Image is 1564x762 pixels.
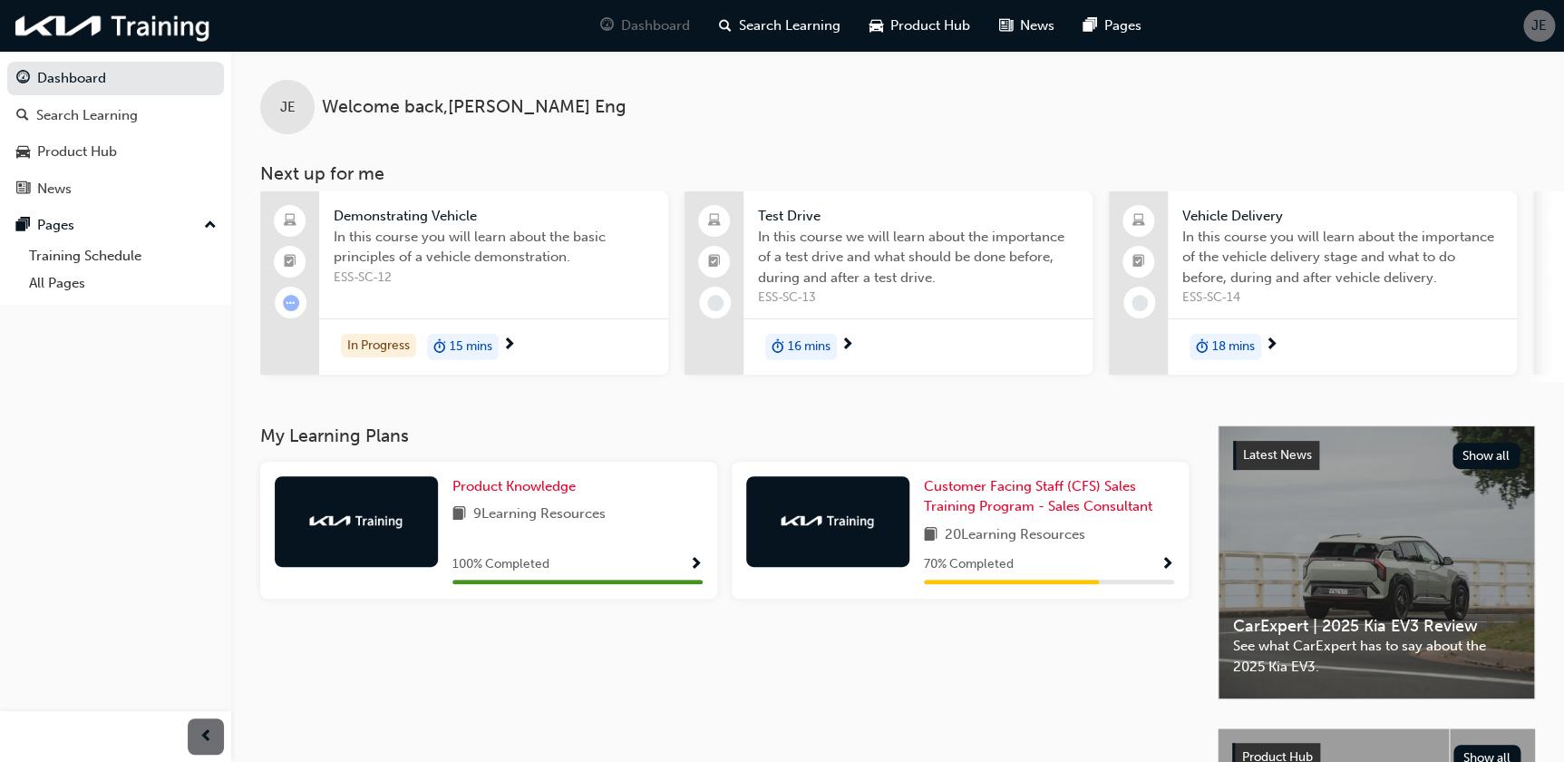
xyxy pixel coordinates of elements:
div: Pages [37,215,74,236]
span: next-icon [502,337,516,354]
a: news-iconNews [985,7,1069,44]
img: kia-training [306,512,406,530]
h3: Next up for me [231,163,1564,184]
a: Product Hub [7,135,224,169]
span: pages-icon [1083,15,1097,37]
h3: My Learning Plans [260,425,1189,446]
span: booktick-icon [1132,250,1145,274]
a: News [7,172,224,206]
div: Product Hub [37,142,117,162]
span: book-icon [452,503,466,526]
div: News [37,179,72,200]
a: Latest NewsShow all [1233,441,1520,470]
div: Search Learning [36,105,138,126]
span: ESS-SC-14 [1182,288,1502,308]
span: search-icon [719,15,732,37]
a: Training Schedule [22,242,224,270]
a: Dashboard [7,62,224,95]
span: Customer Facing Staff (CFS) Sales Training Program - Sales Consultant [924,478,1152,515]
span: search-icon [16,108,29,124]
span: Dashboard [621,15,690,36]
span: car-icon [869,15,883,37]
img: kia-training [778,512,878,530]
span: 18 mins [1212,337,1255,357]
div: In Progress [341,334,416,358]
span: duration-icon [1196,336,1209,359]
span: news-icon [16,181,30,198]
span: next-icon [1265,337,1278,354]
span: 9 Learning Resources [473,503,606,526]
a: search-iconSearch Learning [704,7,855,44]
span: 70 % Completed [924,554,1014,575]
span: book-icon [924,524,937,547]
span: duration-icon [433,336,446,359]
span: Latest News [1243,447,1312,463]
span: In this course you will learn about the basic principles of a vehicle demonstration. [334,227,654,268]
span: Welcome back , [PERSON_NAME] Eng [322,97,627,118]
span: laptop-icon [708,210,721,233]
a: Product Knowledge [452,476,583,497]
span: In this course you will learn about the importance of the vehicle delivery stage and what to do b... [1182,227,1502,288]
button: Pages [7,209,224,242]
span: news-icon [999,15,1013,37]
span: Product Knowledge [452,478,576,494]
span: Test Drive [758,206,1078,227]
button: DashboardSearch LearningProduct HubNews [7,58,224,209]
span: learningRecordVerb_NONE-icon [707,295,724,311]
span: Vehicle Delivery [1182,206,1502,227]
span: ESS-SC-12 [334,268,654,288]
span: laptop-icon [1132,210,1145,233]
span: 15 mins [450,337,492,357]
span: See what CarExpert has to say about the 2025 Kia EV3. [1233,636,1520,677]
span: guage-icon [16,71,30,87]
span: booktick-icon [708,250,721,274]
button: Show Progress [1161,553,1174,576]
img: kia-training [9,7,218,44]
span: booktick-icon [284,250,296,274]
span: News [1020,15,1054,36]
span: laptop-icon [284,210,296,233]
a: Search Learning [7,99,224,132]
span: Demonstrating Vehicle [334,206,654,227]
button: JE [1523,10,1555,42]
span: 100 % Completed [452,554,549,575]
a: pages-iconPages [1069,7,1156,44]
span: CarExpert | 2025 Kia EV3 Review [1233,616,1520,637]
a: car-iconProduct Hub [855,7,985,44]
span: Show Progress [1161,557,1174,573]
span: JE [1531,15,1547,36]
a: Latest NewsShow allCarExpert | 2025 Kia EV3 ReviewSee what CarExpert has to say about the 2025 Ki... [1218,425,1535,699]
span: Search Learning [739,15,840,36]
a: All Pages [22,269,224,298]
span: duration-icon [772,336,784,359]
span: guage-icon [600,15,614,37]
span: next-icon [840,337,854,354]
button: Show all [1452,443,1520,469]
span: JE [280,97,296,118]
a: guage-iconDashboard [586,7,704,44]
a: Test DriveIn this course we will learn about the importance of a test drive and what should be do... [685,191,1093,375]
span: learningRecordVerb_ATTEMPT-icon [283,295,299,311]
span: 16 mins [788,337,831,357]
span: 20 Learning Resources [945,524,1085,547]
span: pages-icon [16,218,30,234]
span: Product Hub [890,15,970,36]
span: Show Progress [689,557,703,573]
span: up-icon [204,214,217,238]
a: Vehicle DeliveryIn this course you will learn about the importance of the vehicle delivery stage ... [1109,191,1517,375]
span: learningRecordVerb_NONE-icon [1132,295,1148,311]
button: Show Progress [689,553,703,576]
span: Pages [1104,15,1141,36]
a: Customer Facing Staff (CFS) Sales Training Program - Sales Consultant [924,476,1174,517]
span: ESS-SC-13 [758,288,1078,308]
span: car-icon [16,144,30,161]
a: Demonstrating VehicleIn this course you will learn about the basic principles of a vehicle demons... [260,191,668,375]
span: prev-icon [199,726,213,748]
span: In this course we will learn about the importance of a test drive and what should be done before,... [758,227,1078,288]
